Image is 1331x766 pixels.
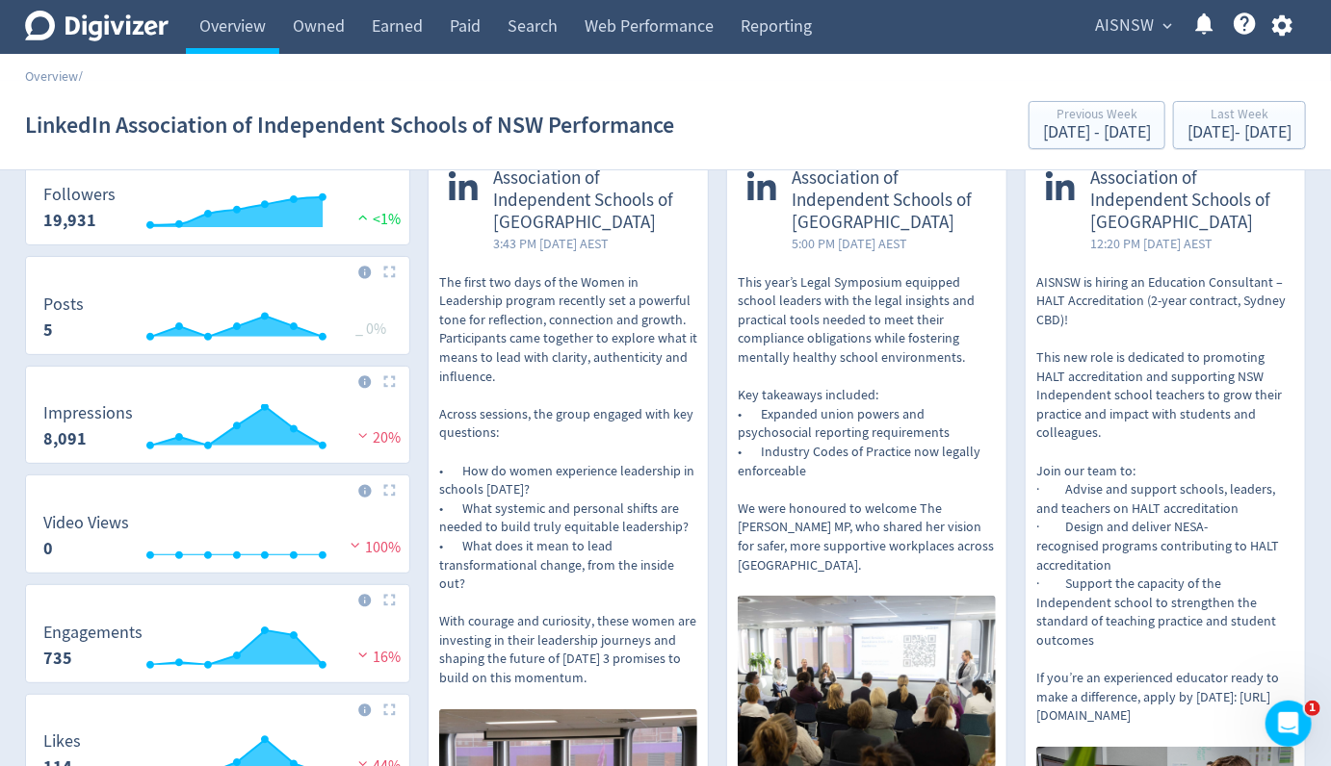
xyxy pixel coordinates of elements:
[383,484,396,497] img: Placeholder
[383,703,396,716] img: Placeholder
[1036,273,1294,726] p: AISNSW is hiring an Education Consultant – HALT Accreditation (2-year contract, Sydney CBD)! This...
[383,594,396,606] img: Placeholder
[43,537,53,560] strong: 0
[353,648,401,667] span: 16%
[43,294,84,316] dt: Posts
[1090,167,1285,233] span: Association of Independent Schools of [GEOGRAPHIC_DATA]
[1187,124,1292,141] div: [DATE] - [DATE]
[43,184,116,206] dt: Followers
[383,266,396,278] img: Placeholder
[439,273,697,688] p: The first two days of the Women in Leadership program recently set a powerful tone for reflection...
[1305,701,1320,716] span: 1
[346,538,401,557] span: 100%
[1043,108,1151,124] div: Previous Week
[1173,101,1306,149] button: Last Week[DATE]- [DATE]
[1043,124,1151,141] div: [DATE] - [DATE]
[34,186,402,237] svg: Followers 19,931
[43,402,133,424] dt: Impressions
[493,234,688,253] span: 3:43 PM [DATE] AEST
[34,404,402,455] svg: Impressions 8,091
[353,428,373,443] img: negative-performance.svg
[34,624,402,675] svg: Engagements 735
[34,514,402,565] svg: Video Views 0
[1266,701,1312,747] iframe: Intercom live chat
[1095,11,1154,41] span: AISNSW
[25,67,78,85] a: Overview
[43,209,96,232] strong: 19,931
[346,538,365,552] img: negative-performance.svg
[43,730,81,753] dt: Likes
[383,375,396,388] img: Placeholder
[78,67,83,85] span: /
[43,647,72,670] strong: 735
[1090,234,1285,253] span: 12:20 PM [DATE] AEST
[43,427,87,450] strong: 8,091
[738,273,996,575] p: This year’s Legal Symposium equipped school leaders with the legal insights and practical tools n...
[792,234,986,253] span: 5:00 PM [DATE] AEST
[43,512,129,534] dt: Video Views
[1088,11,1177,41] button: AISNSW
[355,319,386,339] span: _ 0%
[43,622,143,644] dt: Engagements
[1187,108,1292,124] div: Last Week
[353,428,401,447] span: 20%
[792,167,986,233] span: Association of Independent Schools of [GEOGRAPHIC_DATA]
[1159,17,1176,35] span: expand_more
[43,319,53,342] strong: 5
[493,167,688,233] span: Association of Independent Schools of [GEOGRAPHIC_DATA]
[25,94,674,156] h1: LinkedIn Association of Independent Schools of NSW Performance
[1029,101,1165,149] button: Previous Week[DATE] - [DATE]
[353,648,373,662] img: negative-performance.svg
[353,210,373,224] img: positive-performance.svg
[34,295,402,346] svg: Posts 5
[353,210,401,229] span: <1%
